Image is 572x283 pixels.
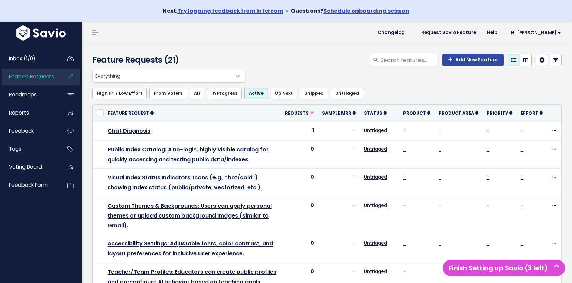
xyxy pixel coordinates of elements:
span: Product [403,110,426,116]
img: logo-white.9d6f32f41409.svg [15,25,67,41]
a: Untriaged [364,127,387,134]
a: - [487,174,489,180]
a: Schedule onboarding session [323,7,409,15]
span: Everything [93,69,232,82]
td: - [318,235,360,263]
a: - [403,174,406,180]
a: - [439,240,441,247]
span: Tags [9,145,21,152]
h5: Finish Setting up Savio (3 left) [446,263,562,273]
a: Untriaged [364,146,387,152]
a: Product [403,109,430,116]
a: Untriaged [364,268,387,275]
a: Feature Request [108,109,154,116]
a: - [403,146,406,152]
a: - [439,174,441,180]
a: - [403,202,406,209]
td: 1 [281,122,318,140]
a: All [190,88,204,99]
span: Status [364,110,382,116]
a: From Voters [149,88,187,99]
a: - [487,202,489,209]
span: Hi [PERSON_NAME] [511,30,561,35]
a: - [521,240,523,247]
a: Custom Themes & Backgrounds: Users can apply personal themes or upload custom background images (... [108,202,272,229]
a: - [487,146,489,152]
a: Add New Feature [442,54,504,66]
span: Sample MRR [322,110,351,116]
a: Shipped [300,88,328,99]
span: Roadmaps [9,91,37,98]
td: - [318,197,360,235]
a: Up Next [271,88,297,99]
input: Search features... [380,54,438,66]
a: Try logging feedback from Intercom [177,7,283,15]
span: Changelog [378,30,405,35]
a: Roadmaps [2,87,57,103]
span: Inbox (1/0) [9,55,35,62]
span: Product Area [439,110,474,116]
a: Active [244,88,268,99]
a: Request Savio Feature [416,28,481,38]
a: Effort [521,109,543,116]
span: Feedback form [9,181,48,189]
span: Everything [92,69,245,83]
a: Help [481,28,503,38]
span: Effort [521,110,538,116]
a: Status [364,109,387,116]
a: - [403,268,406,275]
a: - [439,202,441,209]
a: Untriaged [364,240,387,247]
a: Requests [285,109,314,116]
a: Sample MRR [322,109,356,116]
span: Requests [285,110,309,116]
a: - [439,268,441,275]
a: Feedback [2,123,57,139]
a: - [521,146,523,152]
a: - [521,127,523,134]
a: - [403,127,406,134]
a: - [403,240,406,247]
a: Untriaged [364,202,387,209]
a: - [521,174,523,180]
a: In Progress [207,88,242,99]
a: - [439,127,441,134]
td: 0 [281,140,318,169]
td: 0 [281,197,318,235]
a: Visual Index Status Indicators: Icons (e.g., “hot/cold”) showing index status (public/private, ve... [108,174,262,191]
a: Voting Board [2,159,57,175]
a: Reports [2,105,57,121]
span: Feature Request [108,110,149,116]
span: • [286,7,288,15]
a: Accessibility Settings: Adjustable fonts, color contrast, and layout preferences for inclusive us... [108,240,273,257]
span: Reports [9,109,29,116]
span: Voting Board [9,163,42,170]
a: Chat Diagnosis [108,127,150,135]
a: - [439,146,441,152]
a: - [487,240,489,247]
strong: Next: [163,7,283,15]
ul: Filter feature requests [92,88,562,99]
span: Feature Requests [9,73,54,80]
a: Feedback form [2,177,57,193]
a: Priority [487,109,512,116]
a: Public Index Catalog: A no-login, highly visible catalog for quickly accessing and testing public... [108,146,269,163]
a: High Pri / Low Effort [92,88,147,99]
a: Hi [PERSON_NAME] [503,28,567,38]
td: - [318,140,360,169]
a: - [521,202,523,209]
td: 0 [281,235,318,263]
a: Untriaged [364,174,387,180]
strong: Questions? [291,7,409,15]
a: Feature Requests [2,69,57,85]
a: Inbox (1/0) [2,51,57,66]
td: - [318,122,360,140]
td: 0 [281,169,318,197]
a: Untriaged [331,88,363,99]
h4: Feature Requests (21) [92,54,242,66]
a: - [487,127,489,134]
a: Tags [2,141,57,157]
span: Priority [487,110,508,116]
span: Feedback [9,127,34,134]
a: Product Area [439,109,478,116]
